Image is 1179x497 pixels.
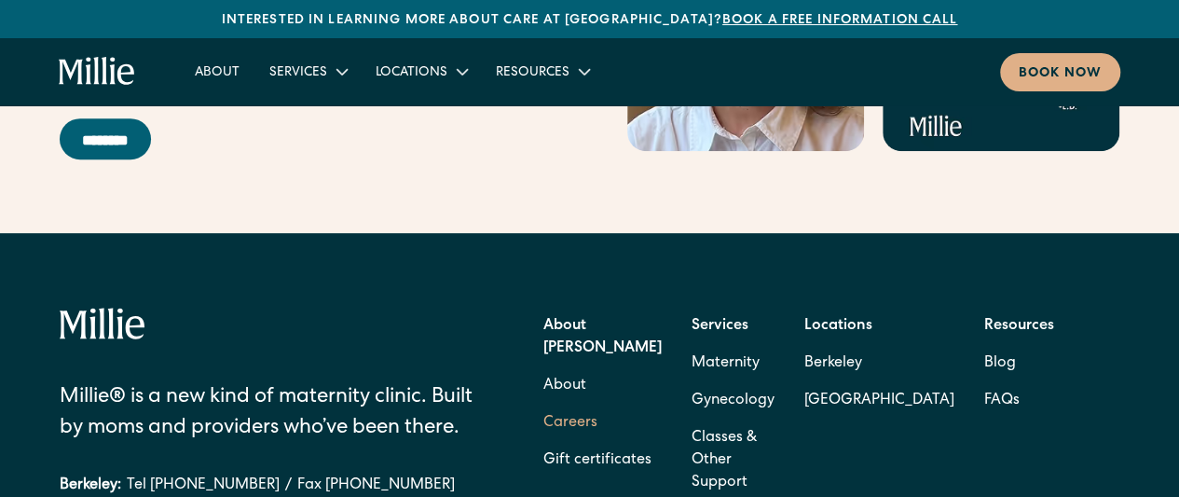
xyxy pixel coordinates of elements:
a: [GEOGRAPHIC_DATA] [804,382,954,420]
div: Book now [1019,64,1102,84]
a: Tel [PHONE_NUMBER] [127,475,280,497]
a: About [543,367,586,405]
a: Book now [1000,53,1120,91]
a: Book a free information call [722,14,957,27]
strong: Services [692,319,748,334]
div: / [285,475,292,497]
a: Gynecology [692,382,775,420]
strong: About [PERSON_NAME] [543,319,662,356]
a: About [180,56,254,87]
div: Services [254,56,361,87]
a: Blog [984,345,1016,382]
a: Maternity [692,345,760,382]
div: Services [269,63,327,83]
strong: Locations [804,319,872,334]
div: Resources [496,63,569,83]
div: Millie® is a new kind of maternity clinic. Built by moms and providers who’ve been there. [60,383,496,445]
a: Gift certificates [543,442,651,479]
a: Berkeley [804,345,954,382]
div: Berkeley: [60,475,121,497]
div: Resources [481,56,603,87]
a: FAQs [984,382,1020,420]
div: Locations [376,63,447,83]
a: Careers [543,405,597,442]
div: Locations [361,56,481,87]
a: home [59,57,135,87]
a: Fax [PHONE_NUMBER] [297,475,455,497]
strong: Resources [984,319,1054,334]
